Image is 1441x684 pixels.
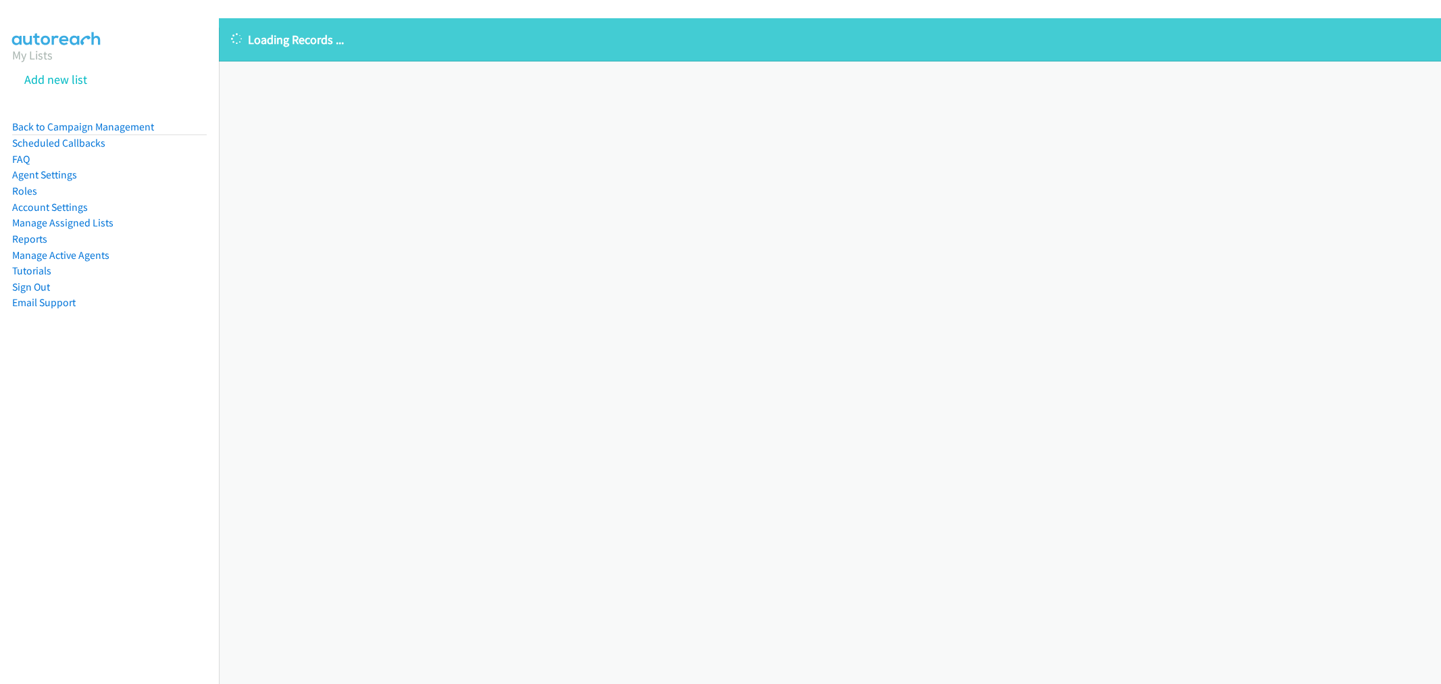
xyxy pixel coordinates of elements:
a: Scheduled Callbacks [12,137,105,149]
a: My Lists [12,47,53,63]
a: Email Support [12,296,76,309]
a: Account Settings [12,201,88,214]
a: Tutorials [12,264,51,277]
a: Sign Out [12,280,50,293]
a: Agent Settings [12,168,77,181]
a: Add new list [24,72,87,87]
p: Loading Records ... [231,30,1429,49]
a: FAQ [12,153,30,166]
a: Manage Active Agents [12,249,109,262]
a: Roles [12,185,37,197]
a: Manage Assigned Lists [12,216,113,229]
a: Back to Campaign Management [12,120,154,133]
a: Reports [12,233,47,245]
